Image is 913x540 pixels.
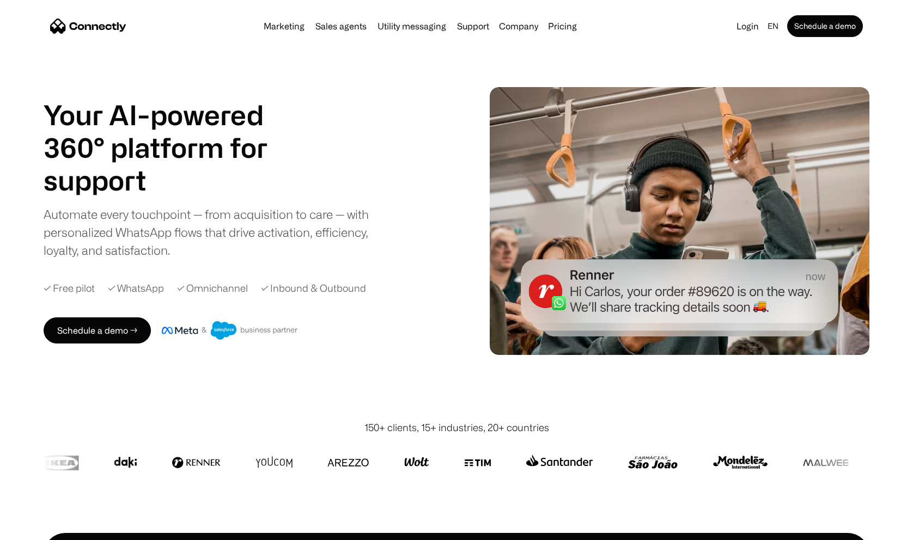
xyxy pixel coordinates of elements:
[44,164,294,197] div: 2 of 4
[162,321,298,340] img: Meta and Salesforce business partner badge.
[499,19,538,34] div: Company
[373,22,451,30] a: Utility messaging
[50,18,126,34] a: home
[311,22,371,30] a: Sales agents
[44,99,294,164] h1: Your AI-powered 360° platform for
[261,281,366,296] div: ✓ Inbound & Outbound
[763,19,785,34] div: en
[22,521,65,536] ul: Language list
[44,281,95,296] div: ✓ Free pilot
[732,19,763,34] a: Login
[496,19,541,34] div: Company
[787,15,863,37] a: Schedule a demo
[11,520,65,536] aside: Language selected: English
[44,164,294,197] h1: support
[177,281,248,296] div: ✓ Omnichannel
[453,22,494,30] a: Support
[44,317,151,343] a: Schedule a demo →
[44,164,294,197] div: carousel
[768,19,778,34] div: en
[44,205,387,259] div: Automate every touchpoint — from acquisition to care — with personalized WhatsApp flows that driv...
[544,22,581,30] a: Pricing
[108,281,164,296] div: ✓ WhatsApp
[364,420,549,435] div: 150+ clients, 15+ industries, 20+ countries
[259,22,309,30] a: Marketing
